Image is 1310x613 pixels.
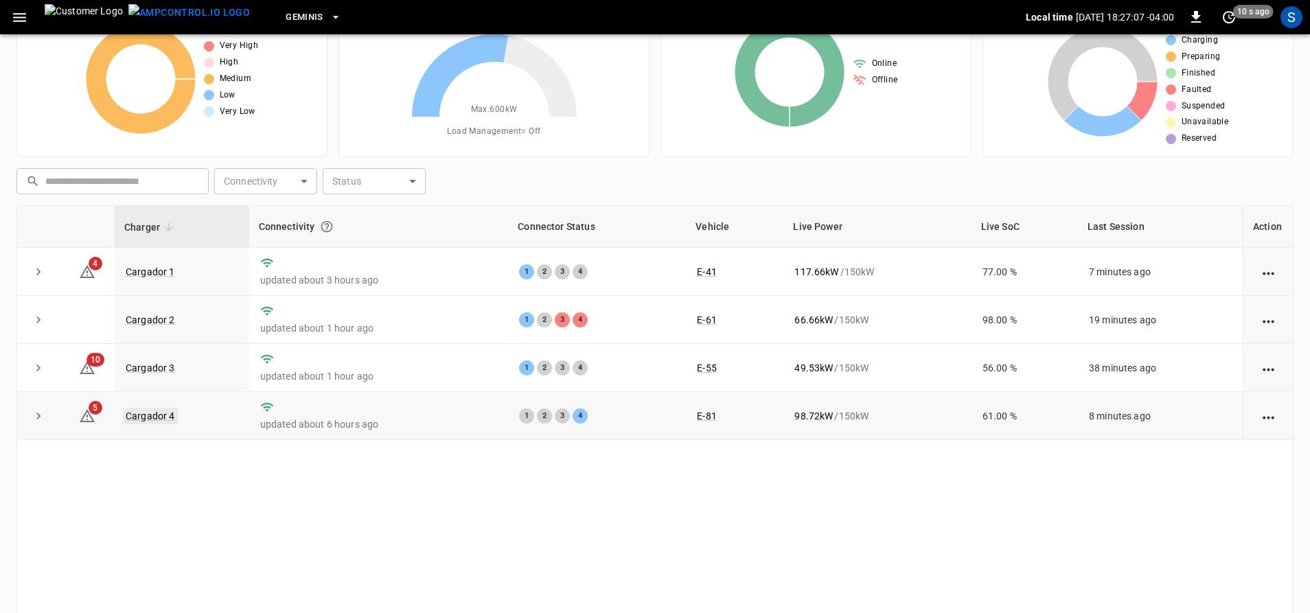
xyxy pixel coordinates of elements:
[697,314,717,325] a: E-61
[1078,248,1243,296] td: 7 minutes ago
[1233,5,1274,19] span: 10 s ago
[220,39,259,53] span: Very High
[697,362,717,373] a: E-55
[471,103,518,117] span: Max. 600 kW
[89,401,102,415] span: 5
[1260,361,1277,375] div: action cell options
[87,353,104,367] span: 10
[260,369,498,383] p: updated about 1 hour ago
[220,105,255,119] span: Very Low
[1260,409,1277,423] div: action cell options
[872,73,898,87] span: Offline
[28,262,49,282] button: expand row
[555,360,570,375] div: 3
[537,360,552,375] div: 2
[697,410,717,421] a: E-81
[519,312,534,327] div: 1
[220,89,235,102] span: Low
[79,362,95,373] a: 10
[314,214,339,239] button: Connection between the charger and our software.
[555,264,570,279] div: 3
[260,321,498,335] p: updated about 1 hour ago
[259,214,499,239] div: Connectivity
[1243,206,1293,248] th: Action
[1182,115,1228,129] span: Unavailable
[794,265,838,279] p: 117.66 kW
[1078,296,1243,344] td: 19 minutes ago
[972,206,1078,248] th: Live SoC
[280,4,347,31] button: Geminis
[45,4,123,30] img: Customer Logo
[697,266,717,277] a: E-41
[794,313,833,327] p: 66.66 kW
[794,409,833,423] p: 98.72 kW
[555,408,570,424] div: 3
[519,408,534,424] div: 1
[519,360,534,375] div: 1
[537,408,552,424] div: 2
[128,4,250,21] img: ampcontrol.io logo
[573,408,588,424] div: 4
[260,273,498,287] p: updated about 3 hours ago
[28,358,49,378] button: expand row
[1260,313,1277,327] div: action cell options
[573,264,588,279] div: 4
[972,392,1078,440] td: 61.00 %
[794,265,960,279] div: / 150 kW
[573,360,588,375] div: 4
[686,206,783,248] th: Vehicle
[220,56,239,69] span: High
[508,206,686,248] th: Connector Status
[79,265,95,276] a: 4
[794,361,833,375] p: 49.53 kW
[794,361,960,375] div: / 150 kW
[126,266,175,277] a: Cargador 1
[89,257,102,270] span: 4
[1182,67,1215,80] span: Finished
[447,125,540,139] span: Load Management = Off
[1078,344,1243,392] td: 38 minutes ago
[1260,265,1277,279] div: action cell options
[537,312,552,327] div: 2
[260,417,498,431] p: updated about 6 hours ago
[783,206,971,248] th: Live Power
[519,264,534,279] div: 1
[794,313,960,327] div: / 150 kW
[1182,100,1226,113] span: Suspended
[126,362,175,373] a: Cargador 3
[79,410,95,421] a: 5
[1218,6,1240,28] button: set refresh interval
[1026,10,1073,24] p: Local time
[1076,10,1174,24] p: [DATE] 18:27:07 -04:00
[126,314,175,325] a: Cargador 2
[794,409,960,423] div: / 150 kW
[28,310,49,330] button: expand row
[972,296,1078,344] td: 98.00 %
[972,344,1078,392] td: 56.00 %
[1182,83,1212,97] span: Faulted
[573,312,588,327] div: 4
[124,219,178,235] span: Charger
[286,10,323,25] span: Geminis
[972,248,1078,296] td: 77.00 %
[220,72,251,86] span: Medium
[537,264,552,279] div: 2
[1182,34,1218,47] span: Charging
[1280,6,1302,28] div: profile-icon
[123,408,178,424] a: Cargador 4
[872,57,897,71] span: Online
[555,312,570,327] div: 3
[28,406,49,426] button: expand row
[1182,50,1221,64] span: Preparing
[1078,392,1243,440] td: 8 minutes ago
[1182,132,1217,146] span: Reserved
[1078,206,1243,248] th: Last Session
